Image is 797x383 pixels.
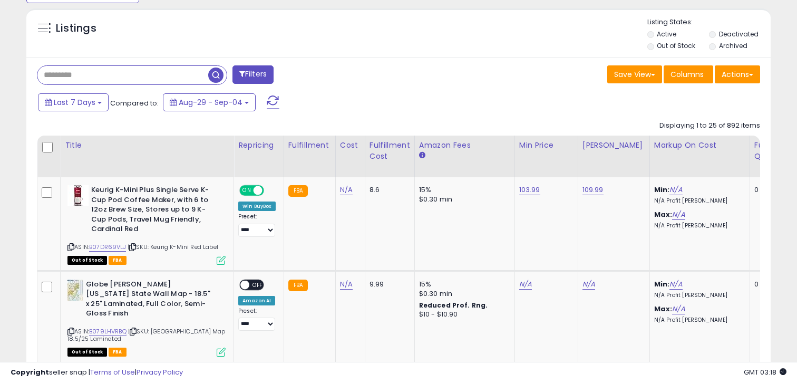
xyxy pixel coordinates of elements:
[238,213,276,237] div: Preset:
[582,279,595,290] a: N/A
[249,280,266,289] span: OFF
[419,140,510,151] div: Amazon Fees
[238,296,275,305] div: Amazon AI
[419,289,507,299] div: $0.30 min
[238,202,276,211] div: Win BuyBox
[654,304,673,314] b: Max:
[657,30,676,39] label: Active
[744,367,786,377] span: 2025-09-12 03:18 GMT
[38,93,109,111] button: Last 7 Days
[238,140,279,151] div: Repricing
[669,185,682,195] a: N/A
[89,327,127,336] a: B079LHVRBQ
[67,327,226,343] span: | SKU: [GEOGRAPHIC_DATA] Map 18.5/25 Laminated
[654,140,745,151] div: Markup on Cost
[582,140,645,151] div: [PERSON_NAME]
[582,185,604,195] a: 109.99
[56,21,96,36] h5: Listings
[754,185,787,195] div: 0
[11,367,49,377] strong: Copyright
[67,348,107,357] span: All listings that are currently out of stock and unavailable for purchase on Amazon
[654,209,673,219] b: Max:
[54,97,95,108] span: Last 7 Days
[659,121,760,131] div: Displaying 1 to 25 of 892 items
[263,186,279,195] span: OFF
[67,185,89,206] img: 31OIhYKnRtL._SL40_.jpg
[715,65,760,83] button: Actions
[519,185,540,195] a: 103.99
[754,280,787,289] div: 0
[109,348,127,357] span: FBA
[754,140,791,162] div: Fulfillable Quantity
[90,367,135,377] a: Terms of Use
[672,304,685,314] a: N/A
[719,30,759,39] label: Deactivated
[672,209,685,220] a: N/A
[519,140,574,151] div: Min Price
[649,136,750,177] th: The percentage added to the cost of goods (COGS) that forms the calculator for Min & Max prices.
[654,197,742,205] p: N/A Profit [PERSON_NAME]
[67,280,83,301] img: 61oqup9Xm1L._SL40_.jpg
[288,185,308,197] small: FBA
[163,93,256,111] button: Aug-29 - Sep-04
[654,279,670,289] b: Min:
[419,280,507,289] div: 15%
[238,308,276,331] div: Preset:
[657,41,695,50] label: Out of Stock
[419,195,507,204] div: $0.30 min
[89,243,126,252] a: B07DR69VLJ
[288,280,308,291] small: FBA
[232,65,274,84] button: Filters
[419,310,507,319] div: $10 - $10.90
[669,279,682,290] a: N/A
[65,140,229,151] div: Title
[654,185,670,195] b: Min:
[137,367,183,377] a: Privacy Policy
[86,280,214,321] b: Globe [PERSON_NAME] [US_STATE] State Wall Map - 18.5" x 25" Laminated, Full Color, Semi-Gloss Finish
[419,185,507,195] div: 15%
[370,280,406,289] div: 9.99
[370,140,410,162] div: Fulfillment Cost
[128,243,218,251] span: | SKU: Keurig K-Mini Red Label
[11,368,183,378] div: seller snap | |
[91,185,219,237] b: Keurig K-Mini Plus Single Serve K-Cup Pod Coffee Maker, with 6 to 12oz Brew Size, Stores up to 9 ...
[607,65,662,83] button: Save View
[419,301,488,310] b: Reduced Prof. Rng.
[179,97,242,108] span: Aug-29 - Sep-04
[647,17,771,27] p: Listing States:
[370,185,406,195] div: 8.6
[288,140,331,151] div: Fulfillment
[340,185,353,195] a: N/A
[664,65,713,83] button: Columns
[240,186,254,195] span: ON
[67,256,107,265] span: All listings that are currently out of stock and unavailable for purchase on Amazon
[654,317,742,324] p: N/A Profit [PERSON_NAME]
[654,292,742,299] p: N/A Profit [PERSON_NAME]
[109,256,127,265] span: FBA
[670,69,704,80] span: Columns
[719,41,747,50] label: Archived
[654,222,742,229] p: N/A Profit [PERSON_NAME]
[67,185,226,263] div: ASIN:
[340,140,361,151] div: Cost
[340,279,353,290] a: N/A
[419,151,425,160] small: Amazon Fees.
[519,279,532,290] a: N/A
[110,98,159,108] span: Compared to:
